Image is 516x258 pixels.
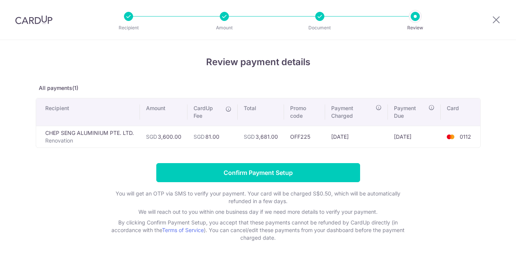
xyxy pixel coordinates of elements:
span: SGD [194,133,205,140]
h4: Review payment details [36,55,481,69]
th: Recipient [36,98,140,126]
th: Total [238,98,284,126]
p: Review [387,24,443,32]
span: CardUp Fee [194,104,222,120]
a: Terms of Service [162,227,204,233]
td: [DATE] [325,126,388,147]
td: OFF225 [284,126,325,147]
input: Confirm Payment Setup [156,163,360,182]
p: Recipient [100,24,157,32]
td: 3,600.00 [140,126,187,147]
td: CHEP SENG ALUMINIUM PTE. LTD. [36,126,140,147]
span: SGD [146,133,157,140]
p: Renovation [45,137,134,144]
span: 0112 [460,133,471,140]
img: <span class="translation_missing" title="translation missing: en.account_steps.new_confirm_form.b... [443,132,458,141]
p: All payments(1) [36,84,481,92]
span: SGD [244,133,255,140]
th: Promo code [284,98,325,126]
p: Amount [196,24,252,32]
span: Payment Charged [331,104,373,120]
td: [DATE] [388,126,440,147]
p: We will reach out to you within one business day if we need more details to verify your payment. [106,208,410,216]
p: You will get an OTP via SMS to verify your payment. Your card will be charged S$0.50, which will ... [106,190,410,205]
span: Payment Due [394,104,426,120]
th: Amount [140,98,187,126]
th: Card [441,98,480,126]
p: By clicking Confirm Payment Setup, you accept that these payments cannot be refunded by CardUp di... [106,219,410,242]
img: CardUp [15,15,52,24]
p: Document [292,24,348,32]
td: 3,681.00 [238,126,284,147]
td: 81.00 [187,126,238,147]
